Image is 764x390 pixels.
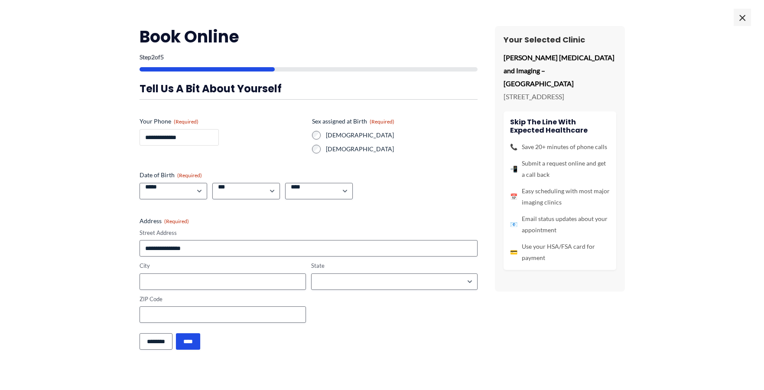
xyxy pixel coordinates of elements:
[504,90,616,103] p: [STREET_ADDRESS]
[140,229,478,237] label: Street Address
[160,53,164,61] span: 5
[174,118,198,125] span: (Required)
[140,26,478,47] h2: Book Online
[311,262,478,270] label: State
[177,172,202,179] span: (Required)
[151,53,155,61] span: 2
[510,163,517,175] span: 📲
[510,191,517,202] span: 📅
[734,9,751,26] span: ×
[140,217,189,225] legend: Address
[140,171,202,179] legend: Date of Birth
[510,219,517,230] span: 📧
[510,213,610,236] li: Email status updates about your appointment
[510,141,610,153] li: Save 20+ minutes of phone calls
[326,145,478,153] label: [DEMOGRAPHIC_DATA]
[326,131,478,140] label: [DEMOGRAPHIC_DATA]
[140,82,478,95] h3: Tell us a bit about yourself
[140,295,306,303] label: ZIP Code
[510,247,517,258] span: 💳
[504,35,616,45] h3: Your Selected Clinic
[510,185,610,208] li: Easy scheduling with most major imaging clinics
[140,262,306,270] label: City
[510,141,517,153] span: 📞
[510,158,610,180] li: Submit a request online and get a call back
[164,218,189,224] span: (Required)
[140,117,305,126] label: Your Phone
[312,117,394,126] legend: Sex assigned at Birth
[510,241,610,263] li: Use your HSA/FSA card for payment
[504,51,616,90] p: [PERSON_NAME] [MEDICAL_DATA] and Imaging – [GEOGRAPHIC_DATA]
[510,118,610,134] h4: Skip the line with Expected Healthcare
[140,54,478,60] p: Step of
[370,118,394,125] span: (Required)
